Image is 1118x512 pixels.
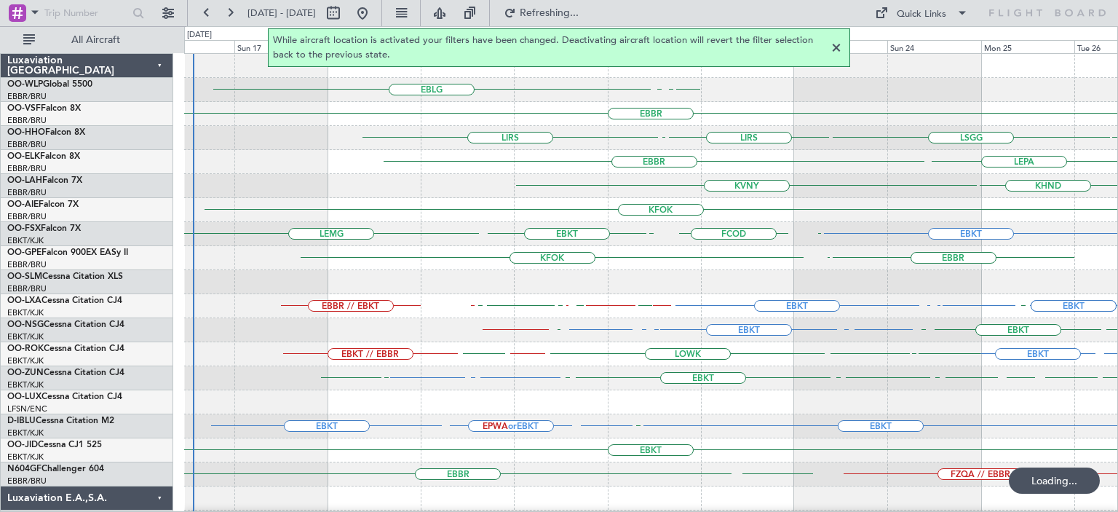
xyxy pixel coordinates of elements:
[7,128,45,137] span: OO-HHO
[7,272,123,281] a: OO-SLMCessna Citation XLS
[7,403,47,414] a: LFSN/ENC
[7,441,102,449] a: OO-JIDCessna CJ1 525
[7,104,81,113] a: OO-VSFFalcon 8X
[868,1,975,25] button: Quick Links
[7,379,44,390] a: EBKT/KJK
[7,393,41,401] span: OO-LUX
[7,283,47,294] a: EBBR/BRU
[7,176,82,185] a: OO-LAHFalcon 7X
[7,248,41,257] span: OO-GPE
[7,465,104,473] a: N604GFChallenger 604
[7,200,39,209] span: OO-AIE
[519,8,580,18] span: Refreshing...
[7,152,40,161] span: OO-ELK
[497,1,584,25] button: Refreshing...
[7,152,80,161] a: OO-ELKFalcon 8X
[7,452,44,462] a: EBKT/KJK
[1009,468,1100,494] div: Loading...
[7,476,47,487] a: EBBR/BRU
[247,7,316,20] span: [DATE] - [DATE]
[7,344,44,353] span: OO-ROK
[7,393,122,401] a: OO-LUXCessna Citation CJ4
[7,417,114,425] a: D-IBLUCessna Citation M2
[7,139,47,150] a: EBBR/BRU
[7,80,43,89] span: OO-WLP
[7,369,124,377] a: OO-ZUNCessna Citation CJ4
[7,259,47,270] a: EBBR/BRU
[7,235,44,246] a: EBKT/KJK
[7,248,128,257] a: OO-GPEFalcon 900EX EASy II
[7,211,47,222] a: EBBR/BRU
[7,128,85,137] a: OO-HHOFalcon 8X
[7,91,47,102] a: EBBR/BRU
[7,428,44,438] a: EBKT/KJK
[7,224,81,233] a: OO-FSXFalcon 7X
[273,34,828,62] span: While aircraft location is activated your filters have been changed. Deactivating aircraft locati...
[7,187,47,198] a: EBBR/BRU
[7,272,42,281] span: OO-SLM
[7,104,41,113] span: OO-VSF
[7,176,42,185] span: OO-LAH
[44,2,128,24] input: Trip Number
[7,296,41,305] span: OO-LXA
[7,80,92,89] a: OO-WLPGlobal 5500
[7,417,36,425] span: D-IBLU
[7,465,41,473] span: N604GF
[7,320,44,329] span: OO-NSG
[897,7,946,22] div: Quick Links
[7,200,79,209] a: OO-AIEFalcon 7X
[7,355,44,366] a: EBKT/KJK
[7,224,41,233] span: OO-FSX
[7,115,47,126] a: EBBR/BRU
[7,307,44,318] a: EBKT/KJK
[7,320,124,329] a: OO-NSGCessna Citation CJ4
[7,441,38,449] span: OO-JID
[7,331,44,342] a: EBKT/KJK
[7,163,47,174] a: EBBR/BRU
[7,369,44,377] span: OO-ZUN
[7,344,124,353] a: OO-ROKCessna Citation CJ4
[7,296,122,305] a: OO-LXACessna Citation CJ4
